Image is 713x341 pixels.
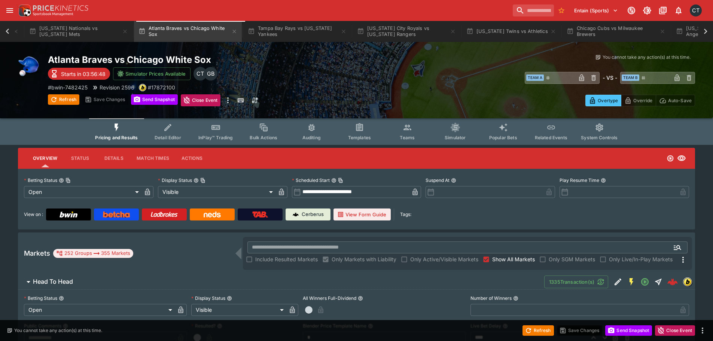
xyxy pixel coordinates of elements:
[24,186,141,198] div: Open
[293,211,299,217] img: Cerberus
[24,177,57,183] p: Betting Status
[625,275,638,289] button: SGM Enabled
[640,277,649,286] svg: Open
[33,278,73,286] h6: Head To Head
[303,295,356,301] p: All Winners Full-Dividend
[638,275,652,289] button: Open
[333,208,391,220] button: View Form Guide
[570,4,622,16] button: Select Tenant
[332,255,396,263] span: Only Markets with Liability
[581,135,618,140] span: System Controls
[113,67,191,80] button: Simulator Prices Available
[426,177,450,183] p: Suspend At
[24,304,175,316] div: Open
[609,255,673,263] span: Only Live/In-Play Markets
[526,74,544,81] span: Team A
[97,149,131,167] button: Details
[155,135,181,140] span: Detail Editor
[48,83,88,91] p: Copy To Clipboard
[250,135,277,140] span: Bulk Actions
[16,3,31,18] img: PriceKinetics Logo
[158,177,192,183] p: Display Status
[492,255,535,263] span: Show All Markets
[513,296,518,301] button: Number of Winners
[3,4,16,17] button: open drawer
[585,95,695,106] div: Start From
[194,178,199,183] button: Display StatusCopy To Clipboard
[24,208,43,220] label: View on :
[65,178,71,183] button: Copy To Clipboard
[585,95,621,106] button: Overtype
[18,54,42,78] img: baseball.png
[549,255,595,263] span: Only SGM Markets
[33,12,73,16] img: Sportsbook Management
[462,21,561,42] button: [US_STATE] Twins vs Athletics
[60,211,77,217] img: Bwin
[56,249,130,258] div: 252 Groups 355 Markets
[445,135,466,140] span: Simulator
[338,178,343,183] button: Copy To Clipboard
[598,97,618,104] p: Overtype
[656,4,670,17] button: Documentation
[513,4,554,16] input: search
[24,249,50,258] h5: Markets
[522,325,554,336] button: Refresh
[679,255,688,264] svg: More
[191,304,286,316] div: Visible
[302,135,321,140] span: Auditing
[252,211,268,217] img: TabNZ
[605,325,652,336] button: Send Snapshot
[59,296,64,301] button: Betting Status
[451,178,456,183] button: Suspend At
[668,97,692,104] p: Auto-Save
[204,67,217,80] div: Gareth Brown
[139,84,146,91] img: bwin.png
[690,4,702,16] div: Cameron Tarver
[25,21,132,42] button: [US_STATE] Nationals vs [US_STATE] Mets
[18,274,544,289] button: Head To Head
[601,178,606,183] button: Play Resume Time
[331,178,336,183] button: Scheduled StartCopy To Clipboard
[562,21,670,42] button: Chicago Cubs vs Milwaukee Brewers
[223,94,232,106] button: more
[134,21,242,42] button: Atlanta Braves vs Chicago White Sox
[698,326,707,335] button: more
[655,325,695,336] button: Close Event
[621,95,656,106] button: Override
[148,83,175,91] p: Copy To Clipboard
[603,74,617,82] h6: - VS -
[63,149,97,167] button: Status
[625,4,638,17] button: Connected to PK
[410,255,478,263] span: Only Active/Visible Markets
[286,208,330,220] a: Cerberus
[100,83,134,91] p: Revision 2596
[535,135,567,140] span: Related Events
[656,95,695,106] button: Auto-Save
[348,135,371,140] span: Templates
[353,21,460,42] button: [US_STATE] City Royals vs [US_STATE] Rangers
[640,4,654,17] button: Toggle light/dark mode
[255,255,318,263] span: Include Resulted Markets
[667,277,678,287] div: cf760980-eda2-4fd2-88d6-5afbba271831
[400,135,415,140] span: Teams
[33,5,88,11] img: PriceKinetics
[131,94,178,105] button: Send Snapshot
[48,54,372,66] h2: Copy To Clipboard
[400,208,411,220] label: Tags:
[158,186,275,198] div: Visible
[194,67,207,80] div: Cameron Tarver
[227,296,232,301] button: Display Status
[358,296,363,301] button: All Winners Full-Dividend
[27,149,63,167] button: Overview
[688,2,704,19] button: Cameron Tarver
[560,177,599,183] p: Play Resume Time
[652,275,665,289] button: Straight
[95,135,138,140] span: Pricing and Results
[150,211,178,217] img: Ladbrokes
[181,94,221,106] button: Close Event
[470,295,512,301] p: Number of Winners
[489,135,517,140] span: Popular Bets
[175,149,209,167] button: Actions
[302,211,324,218] p: Cerberus
[243,21,351,42] button: Tampa Bay Rays vs [US_STATE] Yankees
